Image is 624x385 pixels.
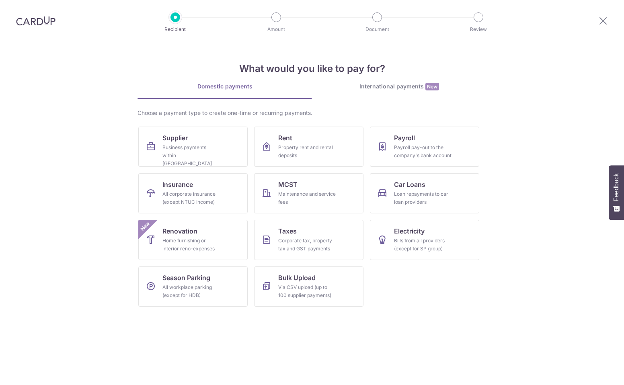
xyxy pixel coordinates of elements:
[278,273,316,283] span: Bulk Upload
[146,25,205,33] p: Recipient
[312,82,486,91] div: International payments
[254,266,363,307] a: Bulk UploadVia CSV upload (up to 100 supplier payments)
[370,220,479,260] a: ElectricityBills from all providers (except for SP group)
[394,190,452,206] div: Loan repayments to car loan providers
[246,25,306,33] p: Amount
[425,83,439,90] span: New
[254,220,363,260] a: TaxesCorporate tax, property tax and GST payments
[162,283,220,299] div: All workplace parking (except for HDB)
[278,237,336,253] div: Corporate tax, property tax and GST payments
[613,173,620,201] span: Feedback
[138,127,248,167] a: SupplierBusiness payments within [GEOGRAPHIC_DATA]
[394,180,425,189] span: Car Loans
[254,127,363,167] a: RentProperty rent and rental deposits
[278,226,297,236] span: Taxes
[278,143,336,160] div: Property rent and rental deposits
[278,133,292,143] span: Rent
[138,109,486,117] div: Choose a payment type to create one-time or recurring payments.
[278,180,298,189] span: MCST
[394,237,452,253] div: Bills from all providers (except for SP group)
[573,361,616,381] iframe: Opens a widget where you can find more information
[394,143,452,160] div: Payroll pay-out to the company's bank account
[449,25,508,33] p: Review
[162,143,220,168] div: Business payments within [GEOGRAPHIC_DATA]
[139,220,152,233] span: New
[347,25,407,33] p: Document
[138,266,248,307] a: Season ParkingAll workplace parking (except for HDB)
[138,173,248,213] a: InsuranceAll corporate insurance (except NTUC Income)
[138,61,486,76] h4: What would you like to pay for?
[370,173,479,213] a: Car LoansLoan repayments to car loan providers
[394,133,415,143] span: Payroll
[278,283,336,299] div: Via CSV upload (up to 100 supplier payments)
[162,190,220,206] div: All corporate insurance (except NTUC Income)
[162,133,188,143] span: Supplier
[162,180,193,189] span: Insurance
[162,273,210,283] span: Season Parking
[162,226,197,236] span: Renovation
[16,16,55,26] img: CardUp
[278,190,336,206] div: Maintenance and service fees
[370,127,479,167] a: PayrollPayroll pay-out to the company's bank account
[162,237,220,253] div: Home furnishing or interior reno-expenses
[138,220,248,260] a: RenovationHome furnishing or interior reno-expensesNew
[394,226,425,236] span: Electricity
[609,165,624,220] button: Feedback - Show survey
[138,82,312,90] div: Domestic payments
[254,173,363,213] a: MCSTMaintenance and service fees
